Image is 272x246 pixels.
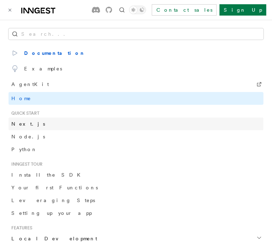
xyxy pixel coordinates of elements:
[9,235,97,242] span: Local Development
[9,143,263,156] a: Python
[9,110,39,116] span: Quick start
[9,194,263,207] a: Leveraging Steps
[118,6,126,14] button: Find something...
[11,210,92,216] span: Setting up your app
[9,232,263,245] button: Local Development
[11,95,31,102] span: Home
[9,61,263,76] a: Examples
[9,45,263,61] a: Documentation
[11,48,85,58] span: Documentation
[9,161,43,167] span: Inngest tour
[11,121,45,127] span: Next.js
[11,79,49,89] span: AgentKit
[11,198,95,203] span: Leveraging Steps
[11,172,85,178] span: Install the SDK
[9,168,263,181] a: Install the SDK
[11,64,62,74] span: Examples
[152,4,217,16] a: Contact sales
[9,76,263,92] a: AgentKit
[9,207,263,219] a: Setting up your app
[11,134,45,139] span: Node.js
[11,147,37,152] span: Python
[9,118,263,130] a: Next.js
[9,92,263,105] a: Home
[9,225,32,231] span: Features
[9,130,263,143] a: Node.js
[9,181,263,194] a: Your first Functions
[11,185,98,190] span: Your first Functions
[220,4,266,16] a: Sign Up
[6,6,14,14] button: Toggle navigation
[9,28,263,40] button: Search...
[129,6,146,14] button: Toggle dark mode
